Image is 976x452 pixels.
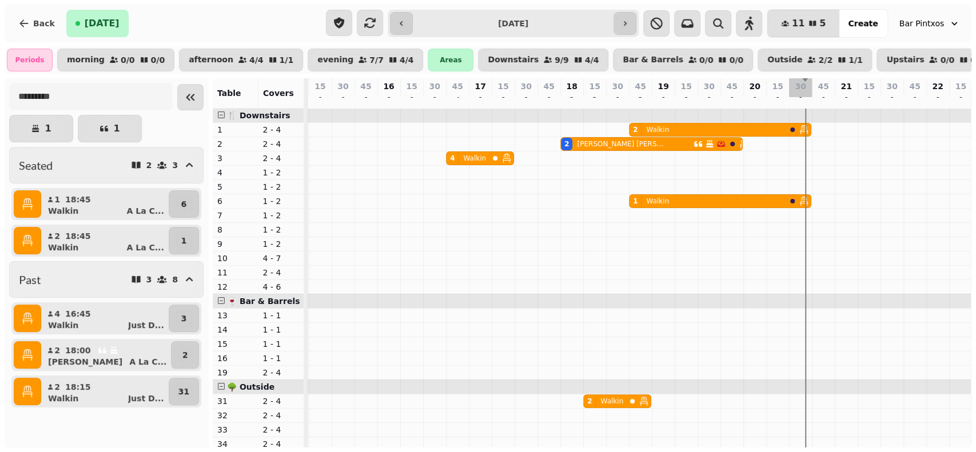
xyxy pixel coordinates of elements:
[886,81,897,92] p: 30
[128,319,164,331] p: Just D ...
[818,81,828,92] p: 45
[589,81,600,92] p: 15
[633,125,638,134] div: 2
[217,424,254,435] p: 33
[767,55,802,65] p: Outside
[217,124,254,135] p: 1
[172,275,178,283] p: 8
[407,94,416,106] p: 0
[121,56,135,64] p: 0 / 0
[48,393,78,404] p: Walkin
[544,94,553,106] p: 0
[475,81,485,92] p: 17
[9,261,204,298] button: Past38
[43,190,166,218] button: 118:45WalkinA La C...
[899,18,945,29] span: Bar Pintxos
[54,345,61,356] p: 2
[909,81,920,92] p: 45
[263,89,294,98] span: Covers
[680,81,691,92] p: 15
[635,81,646,92] p: 45
[772,81,783,92] p: 15
[217,153,254,164] p: 3
[66,10,129,37] button: [DATE]
[773,94,782,106] p: 0
[369,56,384,64] p: 7 / 7
[227,382,274,391] span: 🌳 Outside
[497,81,508,92] p: 15
[450,154,455,163] div: 4
[146,275,152,283] p: 3
[189,55,233,65] p: afternoon
[612,81,623,92] p: 30
[263,224,300,235] p: 1 - 2
[521,94,531,106] p: 0
[555,56,569,64] p: 9 / 9
[337,81,348,92] p: 30
[567,94,576,106] p: 2
[217,210,254,221] p: 7
[217,338,254,350] p: 15
[633,197,638,206] div: 1
[263,138,300,150] p: 2 - 4
[682,94,691,106] p: 0
[217,224,254,235] p: 8
[67,55,105,65] p: morning
[178,386,189,397] p: 31
[726,81,737,92] p: 45
[181,235,186,246] p: 1
[452,81,463,92] p: 45
[181,313,186,324] p: 3
[7,49,53,71] div: Periods
[217,253,254,264] p: 10
[9,115,73,142] button: 1
[54,194,61,205] p: 1
[85,19,119,28] span: [DATE]
[476,94,485,106] p: 0
[263,310,300,321] p: 1 - 1
[263,338,300,350] p: 1 - 1
[316,94,325,106] p: 0
[848,56,863,64] p: 1 / 1
[263,438,300,450] p: 2 - 4
[590,94,599,106] p: 2
[886,55,924,65] p: Upstairs
[263,238,300,250] p: 1 - 2
[48,356,122,367] p: [PERSON_NAME]
[217,367,254,378] p: 19
[43,227,166,254] button: 218:45WalkinA La C...
[65,230,91,242] p: 18:45
[263,167,300,178] p: 1 - 2
[543,81,554,92] p: 45
[169,305,199,332] button: 3
[564,139,569,149] div: 2
[249,56,264,64] p: 4 / 4
[703,81,714,92] p: 30
[729,56,743,64] p: 0 / 0
[263,353,300,364] p: 1 - 1
[585,56,599,64] p: 4 / 4
[33,19,55,27] span: Back
[54,230,61,242] p: 2
[65,345,91,356] p: 18:00
[263,210,300,221] p: 1 - 2
[758,49,872,71] button: Outside2/21/1
[227,297,300,306] span: 🍷 Bar & Barrels
[613,49,753,71] button: Bar & Barrels0/00/0
[383,81,394,92] p: 16
[126,205,164,217] p: A La C ...
[177,84,204,110] button: Collapse sidebar
[217,324,254,335] p: 14
[818,56,832,64] p: 2 / 2
[848,19,878,27] span: Create
[263,181,300,193] p: 1 - 2
[54,308,61,319] p: 4
[360,81,371,92] p: 45
[217,353,254,364] p: 16
[308,49,423,71] button: evening7/74/4
[169,190,199,218] button: 6
[819,94,828,106] p: 0
[217,89,241,98] span: Table
[499,94,508,106] p: 0
[48,205,78,217] p: Walkin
